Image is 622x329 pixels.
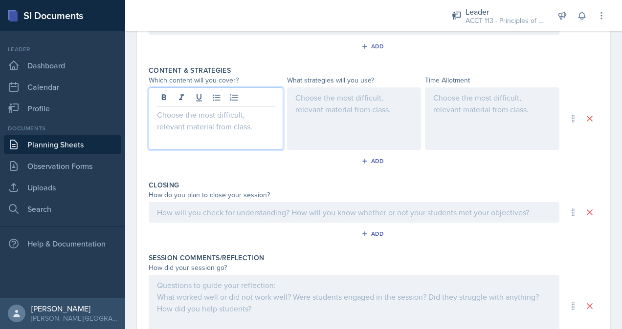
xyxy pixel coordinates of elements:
button: Add [358,226,390,241]
a: Dashboard [4,56,121,75]
label: Closing [149,180,179,190]
a: Calendar [4,77,121,97]
div: How do you plan to close your session? [149,190,559,200]
label: Session Comments/Reflection [149,253,264,263]
div: Leader [4,45,121,54]
a: Search [4,199,121,219]
a: Uploads [4,178,121,197]
a: Planning Sheets [4,135,121,154]
div: Time Allotment [425,75,559,85]
div: [PERSON_NAME][GEOGRAPHIC_DATA] [31,313,117,323]
div: Add [363,157,384,165]
div: Add [363,42,384,50]
div: [PERSON_NAME] [31,304,117,313]
div: Add [363,230,384,238]
div: Leader [466,6,544,18]
div: Which content will you cover? [149,75,283,85]
div: What strategies will you use? [287,75,422,85]
button: Add [358,154,390,168]
a: Observation Forms [4,156,121,176]
label: Content & Strategies [149,65,231,75]
div: Documents [4,124,121,133]
button: Add [358,39,390,54]
a: Profile [4,99,121,118]
div: Help & Documentation [4,234,121,253]
div: ACCT 113 - Principles of Accounting I / Fall 2025 [466,16,544,26]
div: How did your session go? [149,263,559,273]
